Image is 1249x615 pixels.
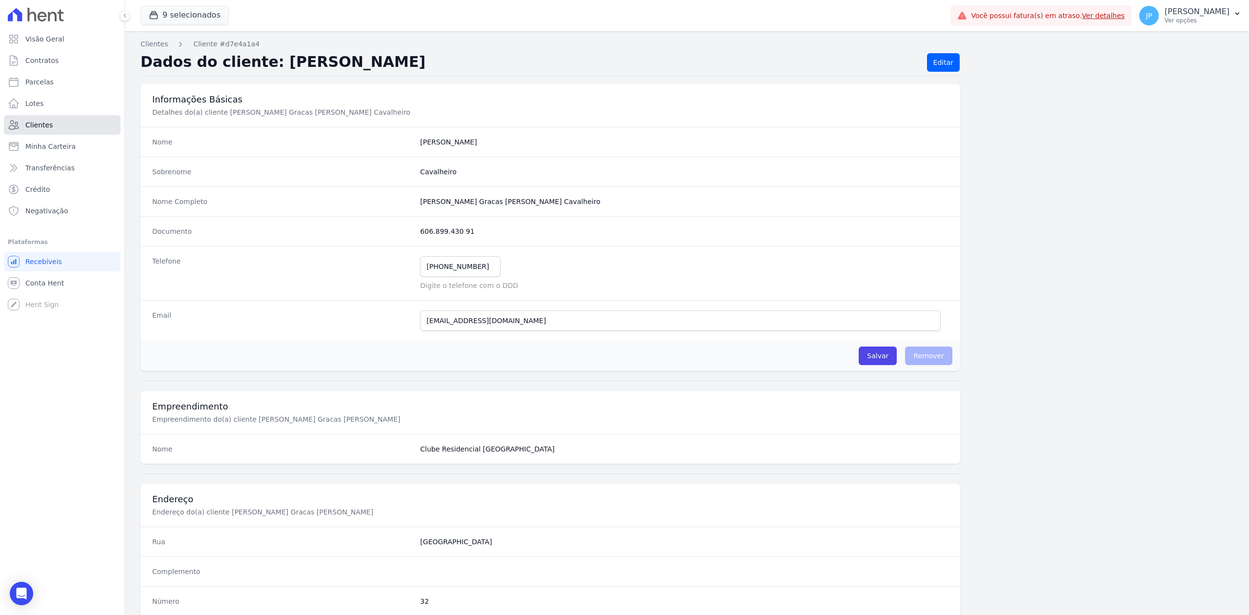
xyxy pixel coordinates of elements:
h3: Informações Básicas [152,94,948,105]
a: Negativação [4,201,121,221]
a: Parcelas [4,72,121,92]
dt: Complemento [152,567,412,576]
dt: Email [152,310,412,331]
input: Salvar [859,347,897,365]
a: Cliente #d7e4a1a4 [193,39,260,49]
a: Conta Hent [4,273,121,293]
a: Transferências [4,158,121,178]
dt: Documento [152,226,412,236]
span: Lotes [25,99,44,108]
dt: Nome Completo [152,197,412,206]
dd: Clube Residencial [GEOGRAPHIC_DATA] [420,444,948,454]
a: Crédito [4,180,121,199]
a: Ver detalhes [1082,12,1125,20]
h3: Empreendimento [152,401,948,412]
p: Empreendimento do(a) cliente [PERSON_NAME] Gracas [PERSON_NAME] [152,414,480,424]
p: Endereço do(a) cliente [PERSON_NAME] Gracas [PERSON_NAME] [152,507,480,517]
dt: Nome [152,137,412,147]
dd: 606.899.430 91 [420,226,948,236]
p: Ver opções [1165,17,1229,24]
button: 9 selecionados [141,6,229,24]
p: Digite o telefone com o DDD [420,281,948,290]
a: Visão Geral [4,29,121,49]
a: Recebíveis [4,252,121,271]
span: Visão Geral [25,34,64,44]
span: Transferências [25,163,75,173]
span: Você possui fatura(s) em atraso. [971,11,1125,21]
button: JP [PERSON_NAME] Ver opções [1131,2,1249,29]
h2: Dados do cliente: [PERSON_NAME] [141,53,919,72]
a: Lotes [4,94,121,113]
span: Clientes [25,120,53,130]
span: Conta Hent [25,278,64,288]
dt: Rua [152,537,412,547]
span: Recebíveis [25,257,62,266]
span: Crédito [25,184,50,194]
span: Negativação [25,206,68,216]
h3: Endereço [152,493,948,505]
p: Detalhes do(a) cliente [PERSON_NAME] Gracas [PERSON_NAME] Cavalheiro [152,107,480,117]
dd: Cavalheiro [420,167,948,177]
dt: Nome [152,444,412,454]
div: Open Intercom Messenger [10,582,33,605]
dd: 32 [420,596,948,606]
dd: [GEOGRAPHIC_DATA] [420,537,948,547]
dt: Telefone [152,256,412,290]
dt: Número [152,596,412,606]
span: Minha Carteira [25,142,76,151]
a: Editar [927,53,960,72]
a: Clientes [141,39,168,49]
dt: Sobrenome [152,167,412,177]
span: Parcelas [25,77,54,87]
dd: [PERSON_NAME] Gracas [PERSON_NAME] Cavalheiro [420,197,948,206]
a: Contratos [4,51,121,70]
p: [PERSON_NAME] [1165,7,1229,17]
span: JP [1146,12,1152,19]
dd: [PERSON_NAME] [420,137,948,147]
span: Remover [905,347,952,365]
nav: Breadcrumb [141,39,1233,49]
a: Minha Carteira [4,137,121,156]
a: Clientes [4,115,121,135]
div: Plataformas [8,236,117,248]
span: Contratos [25,56,59,65]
